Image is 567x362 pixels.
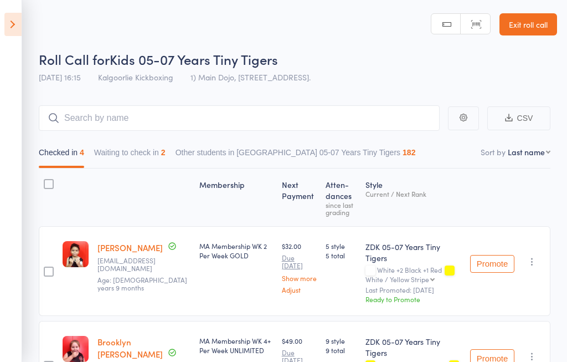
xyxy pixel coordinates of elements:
div: Current / Next Rank [365,190,461,197]
button: Waiting to check in2 [94,142,166,168]
div: White / Yellow Stripe [365,276,429,283]
div: Ready to Promote [365,294,461,304]
a: Brooklyn [PERSON_NAME] [97,336,163,360]
button: Promote [470,255,514,273]
small: Shontaygoodley10@hotmail.com [97,257,169,273]
small: Last Promoted: [DATE] [365,286,461,294]
div: Last name [508,146,545,157]
a: [PERSON_NAME] [97,242,163,253]
a: Adjust [282,286,317,293]
div: MA Membership WK 2 Per Week GOLD [199,241,273,260]
span: 1) Main Dojo, [STREET_ADDRESS]. [190,72,311,83]
span: 5 total [326,251,357,260]
span: Roll Call for [39,50,110,68]
span: 5 style [326,241,357,251]
button: Other students in [GEOGRAPHIC_DATA] 05-07 Years Tiny Tigers182 [176,142,416,168]
div: Atten­dances [321,174,361,221]
div: Membership [195,174,277,221]
small: Due [DATE] [282,254,317,270]
button: Checked in4 [39,142,84,168]
button: CSV [487,106,550,130]
img: image1741770268.png [63,241,89,267]
div: ZDK 05-07 Years Tiny Tigers [365,241,461,263]
div: 2 [161,148,166,157]
span: Kids 05-07 Years Tiny Tigers [110,50,278,68]
img: image1741400306.png [63,336,89,362]
span: 9 total [326,345,357,355]
div: MA Membership WK 4+ Per Week UNLIMITED [199,336,273,355]
div: Style [361,174,466,221]
div: White +2 Black +1 Red [365,266,461,283]
a: Exit roll call [499,13,557,35]
div: Next Payment [277,174,322,221]
span: Kalgoorlie Kickboxing [98,72,173,83]
span: [DATE] 16:15 [39,72,81,83]
div: $32.00 [282,241,317,293]
span: Age: [DEMOGRAPHIC_DATA] years 9 months [97,275,187,292]
div: since last grading [326,201,357,216]
div: 182 [403,148,415,157]
input: Search by name [39,105,440,131]
label: Sort by [481,146,506,157]
span: 9 style [326,336,357,345]
div: ZDK 05-07 Years Tiny Tigers [365,336,461,358]
div: 4 [80,148,84,157]
a: Show more [282,274,317,282]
